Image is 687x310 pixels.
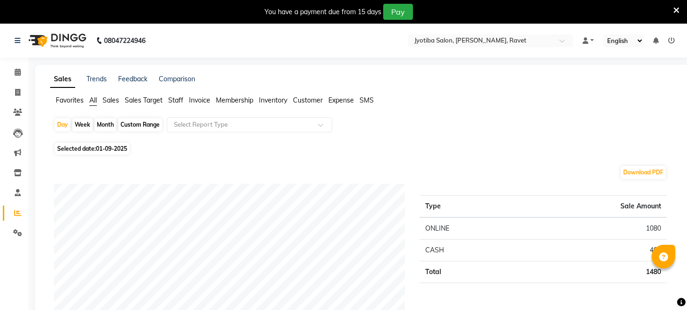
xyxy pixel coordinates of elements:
a: Sales [50,71,75,88]
a: Trends [86,75,107,83]
span: Sales Target [125,96,163,104]
td: 1480 [520,261,667,283]
a: Feedback [118,75,147,83]
div: You have a payment due from 15 days [265,7,381,17]
td: 400 [520,240,667,261]
div: Month [94,118,116,131]
th: Sale Amount [520,196,667,218]
b: 08047224946 [104,27,146,54]
img: logo [24,27,89,54]
iframe: chat widget [647,272,678,301]
span: Membership [216,96,253,104]
div: Custom Range [118,118,162,131]
td: ONLINE [420,217,520,240]
td: 1080 [520,217,667,240]
span: Favorites [56,96,84,104]
button: Download PDF [621,166,666,179]
th: Type [420,196,520,218]
span: 01-09-2025 [96,145,127,152]
span: All [89,96,97,104]
span: Invoice [189,96,210,104]
span: Customer [293,96,323,104]
div: Week [72,118,93,131]
div: Day [55,118,70,131]
a: Comparison [159,75,195,83]
span: Sales [103,96,119,104]
td: Total [420,261,520,283]
td: CASH [420,240,520,261]
button: Pay [383,4,413,20]
span: Staff [168,96,183,104]
span: SMS [360,96,374,104]
span: Inventory [259,96,287,104]
span: Expense [328,96,354,104]
span: Selected date: [55,143,129,155]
